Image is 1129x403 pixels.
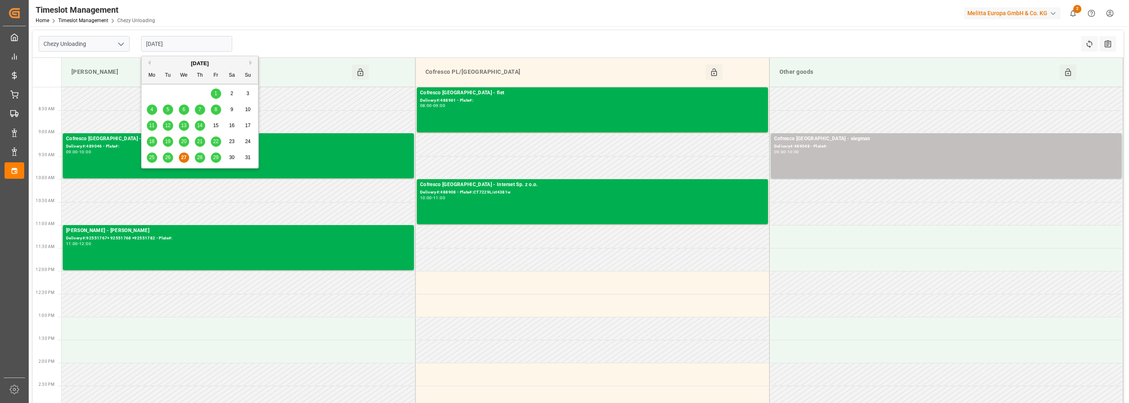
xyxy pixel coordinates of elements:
span: 26 [165,155,170,160]
span: 19 [165,139,170,144]
span: 21 [197,139,202,144]
span: 14 [197,123,202,128]
div: - [78,150,79,154]
div: Choose Sunday, August 31st, 2025 [243,153,253,163]
div: Cofresco [GEOGRAPHIC_DATA] - Interset Sp. z o.o. [420,181,765,189]
span: 9:30 AM [39,153,55,157]
span: 11:00 AM [36,221,55,226]
div: Choose Sunday, August 3rd, 2025 [243,89,253,99]
div: Choose Thursday, August 28th, 2025 [195,153,205,163]
div: [PERSON_NAME] - [PERSON_NAME] [66,227,411,235]
div: Other goods [776,64,1060,80]
div: 09:00 [433,104,445,107]
div: Choose Saturday, August 2nd, 2025 [227,89,237,99]
span: 31 [245,155,250,160]
div: Choose Friday, August 29th, 2025 [211,153,221,163]
div: 10:00 [420,196,432,200]
div: 09:00 [774,150,786,154]
div: 09:00 [66,150,78,154]
div: Choose Thursday, August 7th, 2025 [195,105,205,115]
div: 10:00 [79,150,91,154]
span: 12 [165,123,170,128]
span: 7 [199,107,201,112]
div: Choose Sunday, August 24th, 2025 [243,137,253,147]
button: Melitta Europa GmbH & Co. KG [964,5,1064,21]
button: Previous Month [146,60,151,65]
span: 20 [181,139,186,144]
span: 6 [183,107,185,112]
div: Tu [163,71,173,81]
span: 12:00 PM [36,267,55,272]
div: 12:00 [79,242,91,246]
div: Su [243,71,253,81]
span: 30 [229,155,234,160]
div: Choose Saturday, August 23rd, 2025 [227,137,237,147]
a: Home [36,18,49,23]
span: 4 [151,107,153,112]
span: 2:30 PM [39,382,55,387]
span: 15 [213,123,218,128]
span: 11:30 AM [36,244,55,249]
div: Choose Monday, August 18th, 2025 [147,137,157,147]
span: 5 [167,107,169,112]
div: Choose Wednesday, August 20th, 2025 [179,137,189,147]
button: Next Month [249,60,254,65]
div: Choose Thursday, August 14th, 2025 [195,121,205,131]
div: Choose Sunday, August 17th, 2025 [243,121,253,131]
div: - [78,242,79,246]
div: Mo [147,71,157,81]
span: 1:00 PM [39,313,55,318]
div: Choose Monday, August 4th, 2025 [147,105,157,115]
span: 1:30 PM [39,336,55,341]
div: - [432,104,433,107]
div: [PERSON_NAME] [68,64,352,80]
div: Choose Friday, August 15th, 2025 [211,121,221,131]
div: Cofresco PL/[GEOGRAPHIC_DATA] [422,64,706,80]
span: 25 [149,155,154,160]
div: Choose Saturday, August 16th, 2025 [227,121,237,131]
input: DD-MM-YYYY [141,36,232,52]
div: Cofresco [GEOGRAPHIC_DATA] - siegman [774,135,1119,143]
div: Choose Tuesday, August 26th, 2025 [163,153,173,163]
span: 10:30 AM [36,198,55,203]
span: 24 [245,139,250,144]
input: Type to search/select [39,36,130,52]
div: Th [195,71,205,81]
div: Melitta Europa GmbH & Co. KG [964,7,1060,19]
div: Delivery#:488908 - Plate#:CT7229L/ct4381w [420,189,765,196]
div: [DATE] [142,59,258,68]
div: Delivery#:489048 - Plate#: [774,143,1119,150]
div: Cofresco [GEOGRAPHIC_DATA] - [66,135,411,143]
span: 9 [231,107,233,112]
button: Help Center [1082,4,1101,23]
div: Sa [227,71,237,81]
div: Choose Saturday, August 30th, 2025 [227,153,237,163]
div: Choose Thursday, August 21st, 2025 [195,137,205,147]
div: Delivery#:92551767+ 92551768 +92551782 - Plate#: [66,235,411,242]
span: 13 [181,123,186,128]
button: show 2 new notifications [1064,4,1082,23]
a: Timeslot Management [58,18,108,23]
div: Delivery#:488961 - Plate#: [420,97,765,104]
span: 8 [215,107,217,112]
span: 9:00 AM [39,130,55,134]
div: month 2025-08 [144,86,256,166]
span: 23 [229,139,234,144]
div: - [432,196,433,200]
span: 11 [149,123,154,128]
div: Delivery#:489046 - Plate#: [66,143,411,150]
span: 29 [213,155,218,160]
span: 2 [231,91,233,96]
div: Choose Friday, August 22nd, 2025 [211,137,221,147]
div: 11:00 [433,196,445,200]
div: Choose Friday, August 8th, 2025 [211,105,221,115]
div: We [179,71,189,81]
div: Cofresco [GEOGRAPHIC_DATA] - fiet [420,89,765,97]
div: Timeslot Management [36,4,155,16]
div: Choose Wednesday, August 13th, 2025 [179,121,189,131]
div: Fr [211,71,221,81]
span: 8:30 AM [39,107,55,111]
div: Choose Wednesday, August 27th, 2025 [179,153,189,163]
div: Choose Saturday, August 9th, 2025 [227,105,237,115]
div: Choose Tuesday, August 5th, 2025 [163,105,173,115]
